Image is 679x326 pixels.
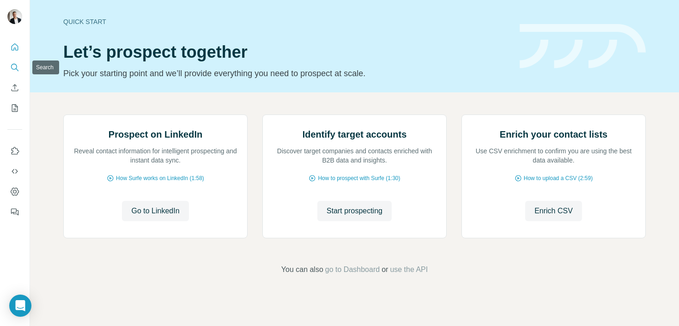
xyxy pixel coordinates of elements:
span: How to upload a CSV (2:59) [524,174,593,182]
button: Dashboard [7,183,22,200]
button: use the API [390,264,428,275]
p: Discover target companies and contacts enriched with B2B data and insights. [272,146,437,165]
button: Enrich CSV [525,201,582,221]
button: Use Surfe API [7,163,22,180]
span: You can also [281,264,323,275]
p: Pick your starting point and we’ll provide everything you need to prospect at scale. [63,67,509,80]
img: Avatar [7,9,22,24]
span: Go to LinkedIn [131,205,179,217]
div: Quick start [63,17,509,26]
span: How to prospect with Surfe (1:30) [318,174,400,182]
img: banner [520,24,646,69]
button: Use Surfe on LinkedIn [7,143,22,159]
span: How Surfe works on LinkedIn (1:58) [116,174,204,182]
button: My lists [7,100,22,116]
span: or [382,264,388,275]
button: Go to LinkedIn [122,201,188,221]
span: Enrich CSV [534,205,573,217]
p: Use CSV enrichment to confirm you are using the best data available. [471,146,636,165]
button: Enrich CSV [7,79,22,96]
button: Feedback [7,204,22,220]
h2: Enrich your contact lists [500,128,607,141]
button: Search [7,59,22,76]
div: Open Intercom Messenger [9,295,31,317]
p: Reveal contact information for intelligent prospecting and instant data sync. [73,146,238,165]
button: Start prospecting [317,201,392,221]
h2: Prospect on LinkedIn [109,128,202,141]
button: Quick start [7,39,22,55]
h2: Identify target accounts [303,128,407,141]
span: Start prospecting [327,205,382,217]
button: go to Dashboard [325,264,380,275]
h1: Let’s prospect together [63,43,509,61]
